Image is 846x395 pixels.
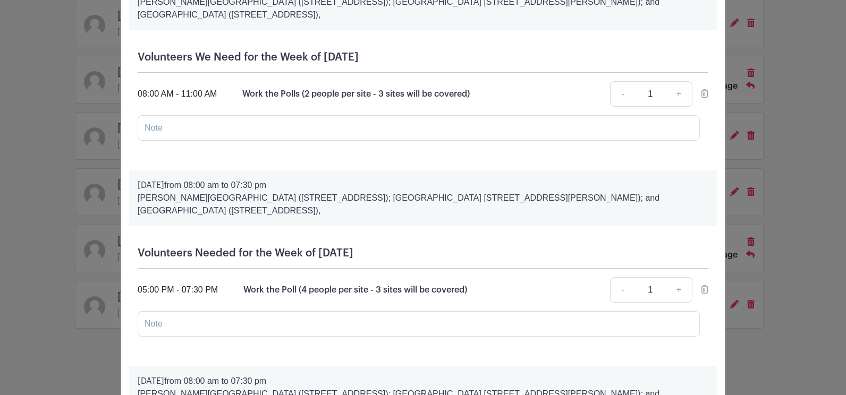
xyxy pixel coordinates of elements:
h5: Volunteers We Need for the Week of [DATE] [138,51,708,64]
p: from 08:00 am to 07:30 pm [138,179,708,192]
a: + [666,277,692,303]
a: + [666,81,692,107]
p: from 08:00 am to 07:30 pm [138,375,708,388]
strong: [DATE] [138,181,164,190]
a: - [610,277,634,303]
div: 05:00 PM - 07:30 PM [138,284,218,296]
strong: [DATE] [138,377,164,385]
a: - [610,81,634,107]
input: Note [138,311,700,337]
p: Work the Polls (2 people per site - 3 sites will be covered) [242,88,470,100]
div: 08:00 AM - 11:00 AM [138,88,217,100]
input: Note [138,115,700,141]
p: [PERSON_NAME][GEOGRAPHIC_DATA] ([STREET_ADDRESS]); [GEOGRAPHIC_DATA] [STREET_ADDRESS][PERSON_NAME... [138,192,708,217]
p: Work the Poll (4 people per site - 3 sites will be covered) [243,284,467,296]
h5: Volunteers Needed for the Week of [DATE] [138,247,708,260]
